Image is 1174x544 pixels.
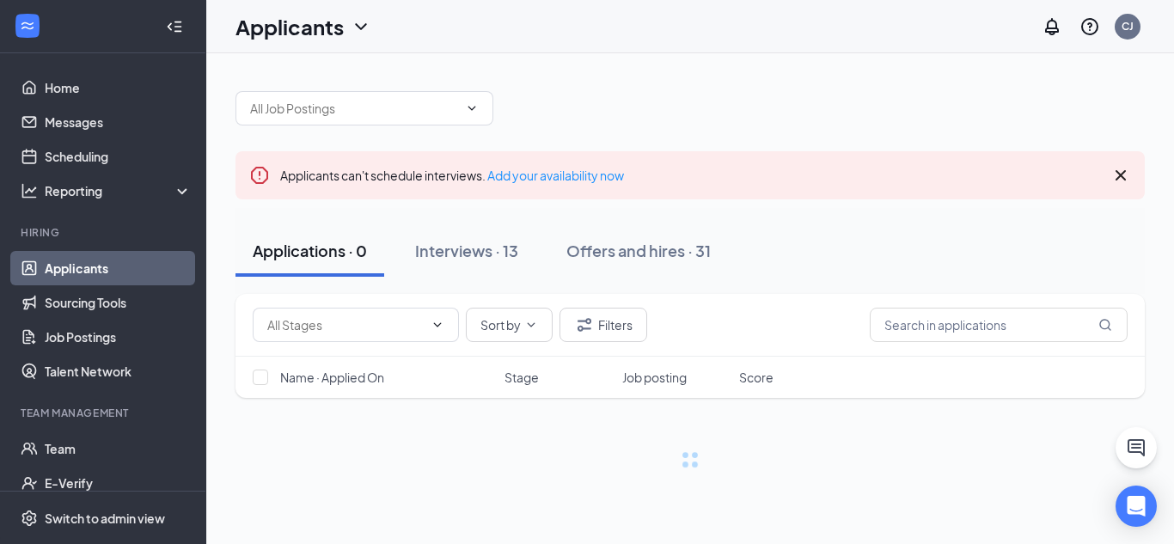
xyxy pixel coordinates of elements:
[21,225,188,240] div: Hiring
[524,318,538,332] svg: ChevronDown
[19,17,36,34] svg: WorkstreamLogo
[45,251,192,285] a: Applicants
[622,369,687,386] span: Job posting
[250,99,458,118] input: All Job Postings
[1116,427,1157,468] button: ChatActive
[1079,16,1100,37] svg: QuestionInfo
[280,168,624,183] span: Applicants can't schedule interviews.
[1116,486,1157,527] div: Open Intercom Messenger
[487,168,624,183] a: Add your availability now
[1122,19,1134,34] div: CJ
[739,369,773,386] span: Score
[21,510,38,527] svg: Settings
[21,182,38,199] svg: Analysis
[45,105,192,139] a: Messages
[45,139,192,174] a: Scheduling
[1126,437,1146,458] svg: ChatActive
[280,369,384,386] span: Name · Applied On
[1110,165,1131,186] svg: Cross
[431,318,444,332] svg: ChevronDown
[267,315,424,334] input: All Stages
[1098,318,1112,332] svg: MagnifyingGlass
[480,319,521,331] span: Sort by
[21,406,188,420] div: Team Management
[253,240,367,261] div: Applications · 0
[465,101,479,115] svg: ChevronDown
[249,165,270,186] svg: Error
[351,16,371,37] svg: ChevronDown
[45,510,165,527] div: Switch to admin view
[45,320,192,354] a: Job Postings
[45,466,192,500] a: E-Verify
[415,240,518,261] div: Interviews · 13
[466,308,553,342] button: Sort byChevronDown
[45,182,193,199] div: Reporting
[45,354,192,388] a: Talent Network
[166,18,183,35] svg: Collapse
[45,431,192,466] a: Team
[504,369,539,386] span: Stage
[45,70,192,105] a: Home
[566,240,711,261] div: Offers and hires · 31
[559,308,647,342] button: Filter Filters
[870,308,1128,342] input: Search in applications
[1042,16,1062,37] svg: Notifications
[45,285,192,320] a: Sourcing Tools
[235,12,344,41] h1: Applicants
[574,315,595,335] svg: Filter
